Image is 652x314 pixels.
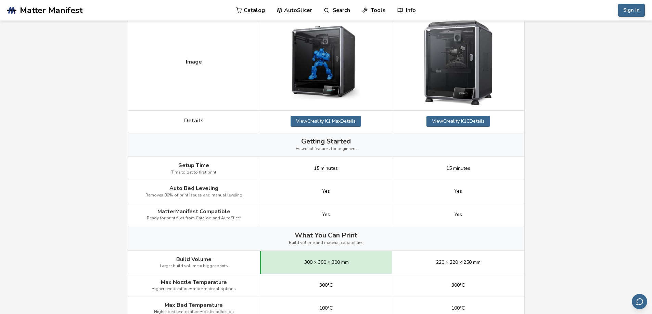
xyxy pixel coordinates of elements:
span: Higher temperature = more material options [152,287,236,291]
button: Send feedback via email [632,294,647,309]
span: Yes [454,189,462,194]
span: 300°C [451,283,465,288]
img: Creality K1 Max [292,26,360,99]
span: 100°C [319,305,333,311]
span: Auto Bed Leveling [169,185,218,191]
span: Setup Time [178,162,209,168]
span: Details [184,118,204,124]
a: ViewCreality K1CDetails [426,116,490,127]
span: Essential features for beginners [296,147,357,151]
span: Build Volume [176,256,212,262]
span: Yes [322,189,330,194]
span: 15 minutes [446,166,470,171]
span: 220 × 220 × 250 mm [436,260,481,265]
span: What You Can Print [295,231,357,239]
span: Matter Manifest [20,5,82,15]
span: Ready for print files from Catalog and AutoSlicer [147,216,241,221]
span: Removes 80% of print issues and manual leveling [145,193,242,198]
span: 300 × 300 × 300 mm [304,260,349,265]
span: 100°C [451,305,465,311]
span: Build volume and material capabilities [289,241,363,245]
span: Larger build volume = bigger prints [160,264,228,269]
span: Time to get to first print [171,170,216,175]
span: 15 minutes [314,166,338,171]
a: ViewCreality K1 MaxDetails [291,116,361,127]
span: MatterManifest Compatible [157,208,230,215]
span: Max Bed Temperature [165,302,223,308]
span: Max Nozzle Temperature [161,279,227,285]
span: Image [186,59,202,65]
span: 300°C [319,283,333,288]
img: Creality K1C [424,19,493,105]
span: Yes [454,212,462,217]
span: Getting Started [301,137,351,145]
span: Yes [322,212,330,217]
button: Sign In [618,4,645,17]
